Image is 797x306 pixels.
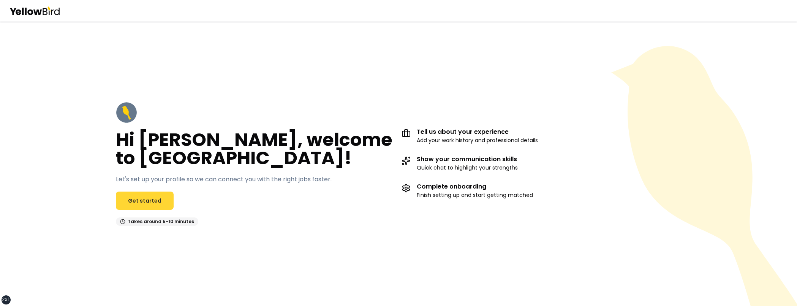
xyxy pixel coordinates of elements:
[417,164,518,171] p: Quick chat to highlight your strengths
[417,184,533,190] h3: Complete onboarding
[417,129,538,135] h3: Tell us about your experience
[417,191,533,199] p: Finish setting up and start getting matched
[116,175,332,184] p: Let's set up your profile so we can connect you with the right jobs faster.
[417,156,518,162] h3: Show your communication skills
[2,297,10,303] div: 2xl
[116,217,198,226] div: Takes around 5-10 minutes
[116,131,395,167] h2: Hi [PERSON_NAME], welcome to [GEOGRAPHIC_DATA]!
[116,192,174,210] a: Get started
[417,136,538,144] p: Add your work history and professional details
